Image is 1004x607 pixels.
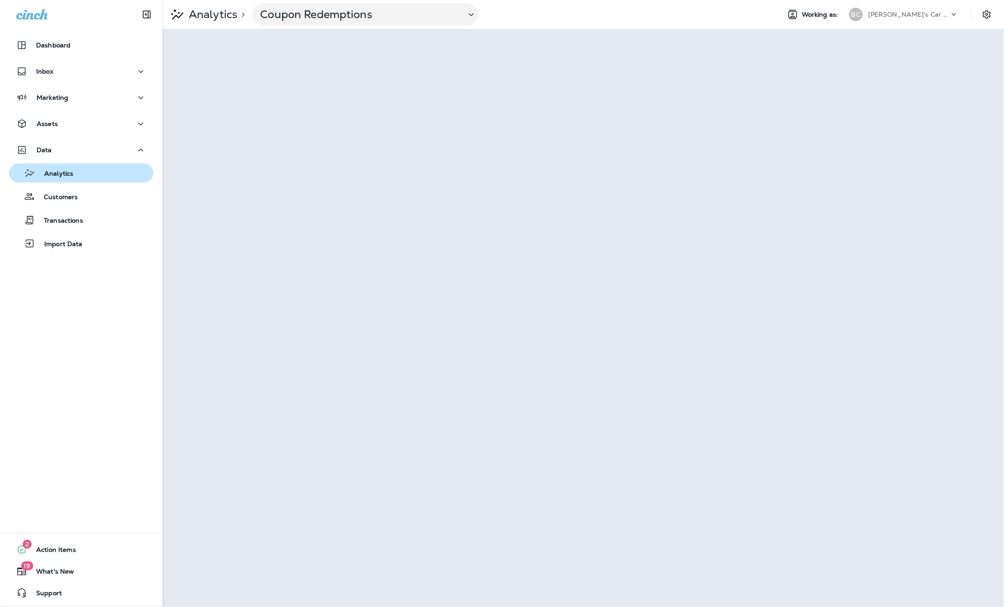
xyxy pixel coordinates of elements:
[37,146,52,154] p: Data
[9,562,153,580] button: 19What's New
[868,11,949,18] p: [PERSON_NAME]'s Car Wash
[849,8,863,21] div: BC
[9,234,153,253] button: Import Data
[9,89,153,107] button: Marketing
[9,187,153,206] button: Customers
[979,6,995,23] button: Settings
[237,11,245,18] p: >
[185,8,237,21] p: Analytics
[9,163,153,182] button: Analytics
[23,540,32,549] span: 2
[134,5,159,23] button: Collapse Sidebar
[27,546,76,557] span: Action Items
[802,11,840,19] span: Working as:
[9,210,153,229] button: Transactions
[36,68,53,75] p: Inbox
[9,141,153,159] button: Data
[35,193,78,202] p: Customers
[37,120,58,127] p: Assets
[9,62,153,80] button: Inbox
[37,94,68,101] p: Marketing
[9,36,153,54] button: Dashboard
[35,170,73,178] p: Analytics
[9,584,153,602] button: Support
[9,115,153,133] button: Assets
[27,589,62,600] span: Support
[21,561,33,570] span: 19
[9,541,153,559] button: 2Action Items
[35,240,83,249] p: Import Data
[260,8,459,21] p: Coupon Redemptions
[36,42,70,49] p: Dashboard
[35,217,83,225] p: Transactions
[27,568,74,579] span: What's New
